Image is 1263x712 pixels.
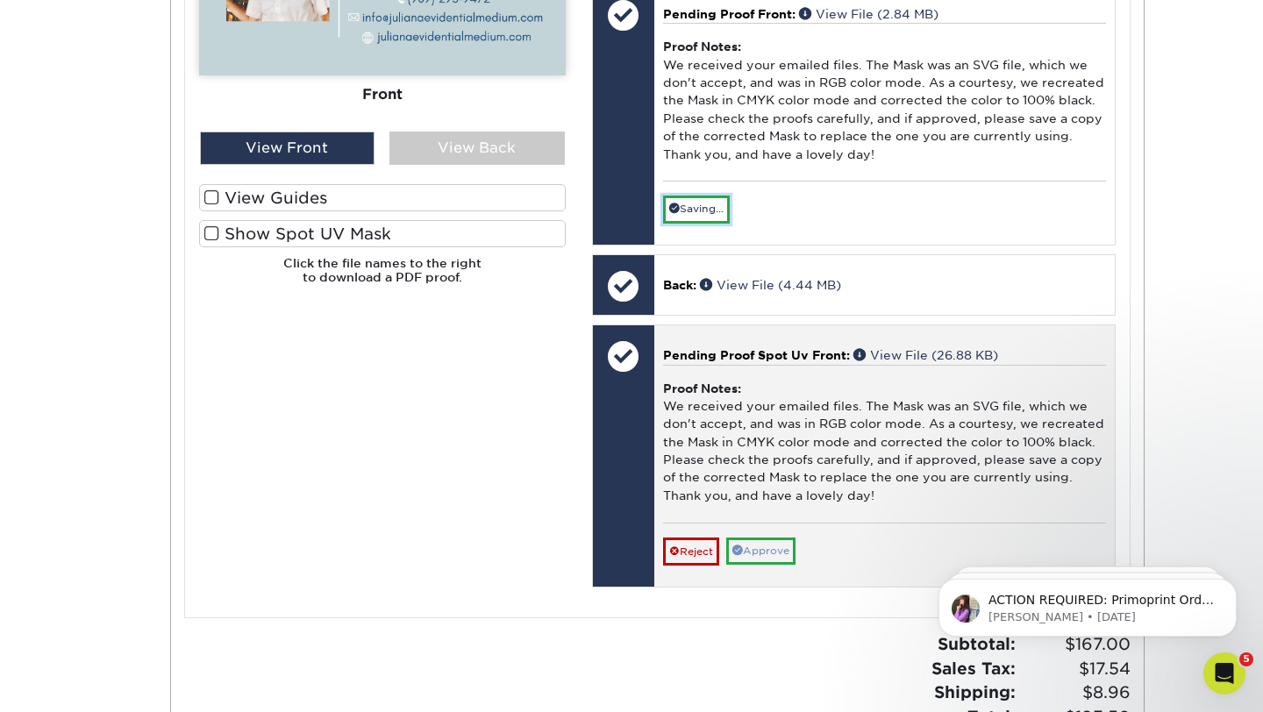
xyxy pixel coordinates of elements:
[199,256,566,299] h6: Click the file names to the right to download a PDF proof.
[663,7,796,21] span: Pending Proof Front:
[663,39,741,53] strong: Proof Notes:
[199,75,566,114] div: Front
[931,659,1016,678] strong: Sales Tax:
[1203,652,1245,694] iframe: Intercom live chat
[663,538,719,566] a: Reject
[663,348,850,362] span: Pending Proof Spot Uv Front:
[663,381,741,395] strong: Proof Notes:
[726,538,796,565] a: Approve
[1021,657,1131,681] span: $17.54
[1239,652,1253,666] span: 5
[700,278,841,292] a: View File (4.44 MB)
[912,542,1263,665] iframe: Intercom notifications message
[389,132,565,165] div: View Back
[853,348,998,362] a: View File (26.88 KB)
[663,23,1106,181] div: We received your emailed files. The Mask was an SVG file, which we don't accept, and was in RGB c...
[199,220,566,247] label: Show Spot UV Mask
[1021,680,1131,705] span: $8.96
[663,196,730,223] a: Saving...
[200,132,375,165] div: View Front
[799,7,938,21] a: View File (2.84 MB)
[934,682,1016,701] strong: Shipping:
[663,365,1106,523] div: We received your emailed files. The Mask was an SVG file, which we don't accept, and was in RGB c...
[199,184,566,211] label: View Guides
[663,278,696,292] span: Back:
